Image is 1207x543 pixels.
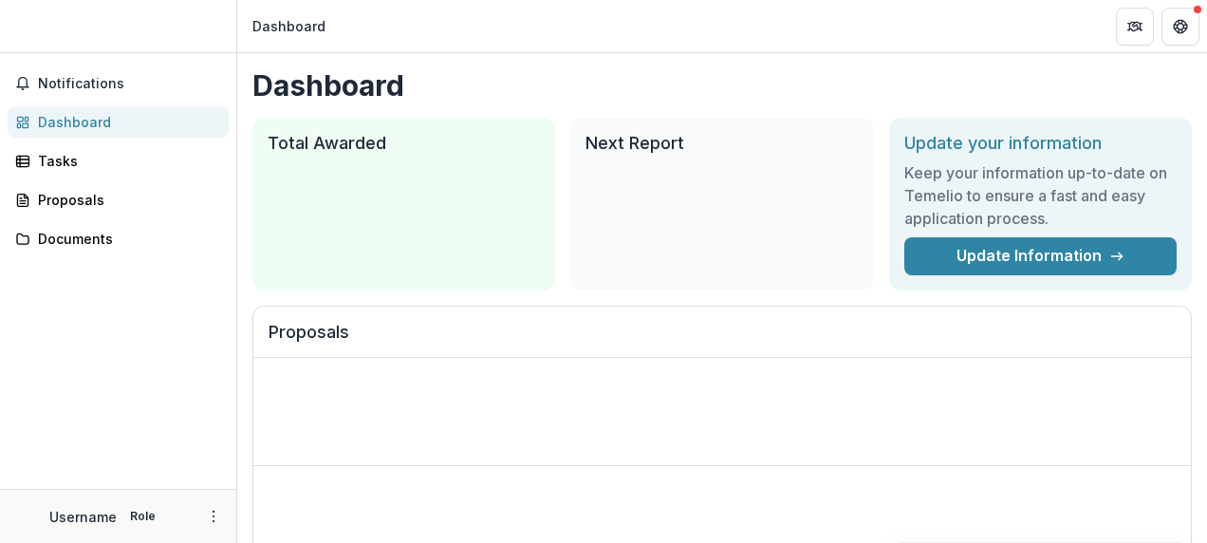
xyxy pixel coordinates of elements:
[8,223,229,254] a: Documents
[268,133,540,154] h2: Total Awarded
[49,507,117,527] p: Username
[38,151,214,171] div: Tasks
[38,76,221,92] span: Notifications
[8,184,229,215] a: Proposals
[8,68,229,99] button: Notifications
[38,190,214,210] div: Proposals
[124,508,161,525] p: Role
[252,16,325,36] div: Dashboard
[1161,8,1199,46] button: Get Help
[269,322,1176,358] h2: Proposals
[585,133,858,154] h2: Next Report
[8,145,229,177] a: Tasks
[1116,8,1154,46] button: Partners
[904,133,1177,154] h2: Update your information
[904,161,1177,230] h3: Keep your information up-to-date on Temelio to ensure a fast and easy application process.
[38,112,214,132] div: Dashboard
[8,106,229,138] a: Dashboard
[245,12,333,40] nav: breadcrumb
[904,237,1177,275] a: Update Information
[252,68,1192,103] h1: Dashboard
[202,505,225,528] button: More
[38,229,214,249] div: Documents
